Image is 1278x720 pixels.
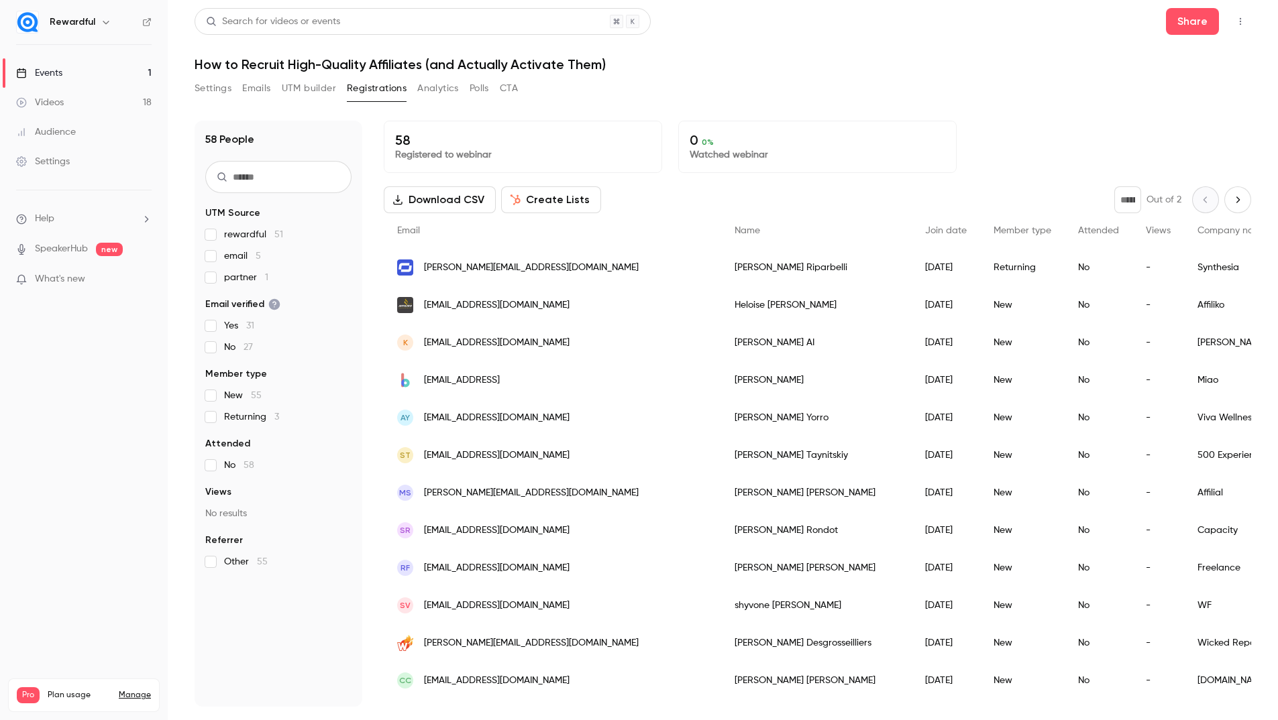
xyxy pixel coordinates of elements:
[721,286,912,324] div: Heloise [PERSON_NAME]
[1132,324,1184,361] div: -
[980,624,1065,662] div: New
[1224,186,1251,213] button: Next page
[424,636,639,650] span: [PERSON_NAME][EMAIL_ADDRESS][DOMAIN_NAME]
[1132,436,1184,474] div: -
[1146,226,1171,235] span: Views
[1197,226,1267,235] span: Company name
[48,690,111,701] span: Plan usage
[50,15,95,29] h6: Rewardful
[721,324,912,361] div: [PERSON_NAME] AI
[424,524,570,538] span: [EMAIL_ADDRESS][DOMAIN_NAME]
[721,474,912,512] div: [PERSON_NAME] [PERSON_NAME]
[424,599,570,613] span: [EMAIL_ADDRESS][DOMAIN_NAME]
[401,562,410,574] span: RF
[1132,399,1184,436] div: -
[244,343,253,352] span: 27
[1132,361,1184,399] div: -
[136,274,152,286] iframe: Noticeable Trigger
[224,319,254,333] span: Yes
[1132,249,1184,286] div: -
[246,321,254,331] span: 31
[265,273,268,282] span: 1
[1065,324,1132,361] div: No
[912,436,980,474] div: [DATE]
[206,15,340,29] div: Search for videos or events
[912,324,980,361] div: [DATE]
[274,412,279,422] span: 3
[205,206,260,220] span: UTM Source
[1132,587,1184,624] div: -
[424,336,570,350] span: [EMAIL_ADDRESS][DOMAIN_NAME]
[1065,662,1132,699] div: No
[400,449,411,461] span: ST
[912,549,980,587] div: [DATE]
[244,461,254,470] span: 58
[1065,436,1132,474] div: No
[912,286,980,324] div: [DATE]
[980,361,1065,399] div: New
[721,624,912,662] div: [PERSON_NAME] Desgrosseilliers
[96,243,123,256] span: new
[399,487,411,499] span: MS
[980,587,1065,624] div: New
[205,485,231,499] span: Views
[17,11,38,33] img: Rewardful
[721,549,912,587] div: [PERSON_NAME] [PERSON_NAME]
[224,410,279,424] span: Returning
[403,337,408,349] span: K
[690,132,945,148] p: 0
[205,131,254,147] h1: 58 People
[912,361,980,399] div: [DATE]
[395,148,651,162] p: Registered to webinar
[205,367,267,381] span: Member type
[224,555,268,568] span: Other
[735,226,760,235] span: Name
[417,78,459,99] button: Analytics
[721,512,912,549] div: [PERSON_NAME] Rondot
[205,437,250,451] span: Attended
[282,78,336,99] button: UTM builder
[195,56,1251,72] h1: How to Recruit High-Quality Affiliates (and Actually Activate Them)
[224,459,254,472] span: No
[980,436,1065,474] div: New
[721,399,912,436] div: [PERSON_NAME] Yorro
[35,212,54,226] span: Help
[1078,226,1119,235] span: Attended
[16,155,70,168] div: Settings
[1132,624,1184,662] div: -
[912,399,980,436] div: [DATE]
[912,624,980,662] div: [DATE]
[980,399,1065,436] div: New
[347,78,407,99] button: Registrations
[1065,587,1132,624] div: No
[1132,549,1184,587] div: -
[721,361,912,399] div: [PERSON_NAME]
[224,228,283,241] span: rewardful
[424,448,570,463] span: [EMAIL_ADDRESS][DOMAIN_NAME]
[721,436,912,474] div: [PERSON_NAME] Taynitskiy
[35,272,85,286] span: What's new
[912,587,980,624] div: [DATE]
[195,78,231,99] button: Settings
[274,230,283,239] span: 51
[384,186,496,213] button: Download CSV
[702,137,714,147] span: 0 %
[690,148,945,162] p: Watched webinar
[224,249,261,263] span: email
[224,389,262,402] span: New
[224,271,268,284] span: partner
[721,249,912,286] div: [PERSON_NAME] Riparbelli
[424,411,570,425] span: [EMAIL_ADDRESS][DOMAIN_NAME]
[980,512,1065,549] div: New
[424,261,639,275] span: [PERSON_NAME][EMAIL_ADDRESS][DOMAIN_NAME]
[912,662,980,699] div: [DATE]
[395,132,651,148] p: 58
[205,206,352,568] section: facet-groups
[501,186,601,213] button: Create Lists
[401,412,410,424] span: AY
[424,561,570,575] span: [EMAIL_ADDRESS][DOMAIN_NAME]
[1065,474,1132,512] div: No
[500,78,518,99] button: CTA
[424,486,639,500] span: [PERSON_NAME][EMAIL_ADDRESS][DOMAIN_NAME]
[1132,474,1184,512] div: -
